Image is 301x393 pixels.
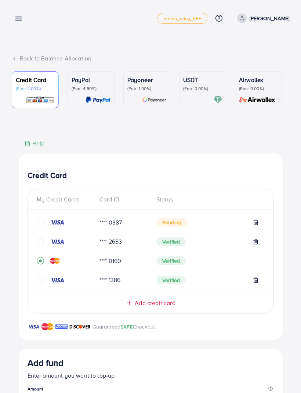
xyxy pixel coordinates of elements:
div: Status [150,195,265,204]
img: card [26,96,55,104]
img: brand [41,322,54,331]
img: credit [50,219,65,225]
img: card [237,96,278,104]
img: card [142,96,166,104]
span: Add credit card [135,299,175,307]
div: Card ID [94,195,150,204]
p: USDT [183,75,222,84]
span: SAFE [120,323,133,330]
img: credit [50,277,65,283]
svg: record circle [37,257,44,264]
p: PayPal [72,75,110,84]
div: Back to Balance Allocation [12,54,289,63]
span: Verified [156,256,186,265]
img: credit [50,239,65,245]
svg: circle [37,238,44,245]
img: credit [50,258,60,264]
svg: circle [37,277,44,284]
p: [PERSON_NAME] [250,14,289,23]
p: Airwallex [239,75,278,84]
p: Enter amount you want to top-up [28,371,274,380]
a: [PERSON_NAME] [234,14,289,23]
p: (Fee: 4.00%) [16,86,55,92]
img: brand [69,322,91,331]
span: Verified [156,276,186,285]
p: (Fee: 1.00%) [127,86,166,92]
div: Help [25,139,45,148]
p: Guaranteed Checkout [93,322,155,331]
img: brand [55,322,68,331]
h4: Credit Card [28,171,274,180]
p: (Fee: 4.50%) [72,86,110,92]
p: Payoneer [127,75,166,84]
p: (Fee: 0.00%) [239,86,278,92]
span: Pending [156,218,187,227]
p: (Fee: 0.00%) [183,86,222,92]
p: Credit Card [16,75,55,84]
div: My Credit Cards [37,195,94,204]
img: card [214,96,222,104]
svg: circle [37,219,44,226]
span: metap_oday_REF [164,16,201,21]
span: Verified [156,237,186,246]
h3: Add fund [28,357,64,368]
a: metap_oday_REF [157,13,207,24]
img: brand [28,322,40,331]
img: card [86,96,110,104]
